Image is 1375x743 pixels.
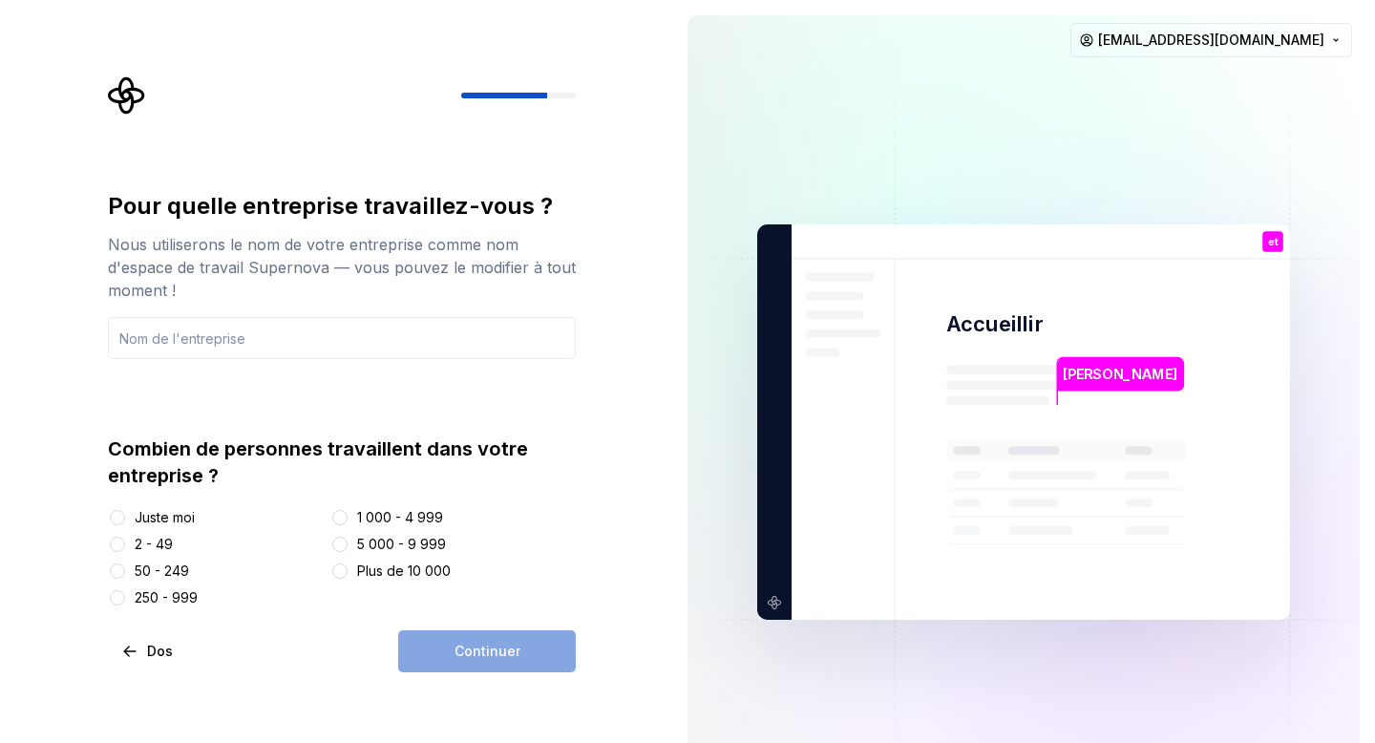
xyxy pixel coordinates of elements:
[108,317,576,359] input: Nom de l'entreprise
[108,192,553,220] font: Pour quelle entreprise travaillez-vous ?
[108,235,576,300] font: Nous utiliserons le nom de votre entreprise comme nom d'espace de travail Supernova — vous pouvez...
[135,509,195,525] font: Juste moi
[1268,235,1279,248] font: et
[135,536,173,552] font: 2 - 49
[1098,32,1324,48] font: [EMAIL_ADDRESS][DOMAIN_NAME]
[108,630,189,672] button: Dos
[357,536,446,552] font: 5 000 - 9 999
[1063,366,1177,383] font: [PERSON_NAME]
[135,563,189,579] font: 50 - 249
[135,589,198,605] font: 250 - 999
[357,563,451,579] font: Plus de 10 000
[147,643,173,659] font: Dos
[108,437,528,487] font: Combien de personnes travaillent dans votre entreprise ?
[1070,23,1352,57] button: [EMAIL_ADDRESS][DOMAIN_NAME]
[357,509,443,525] font: 1 000 - 4 999
[108,76,146,115] svg: Logo Supernova
[946,311,1044,336] font: Accueillir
